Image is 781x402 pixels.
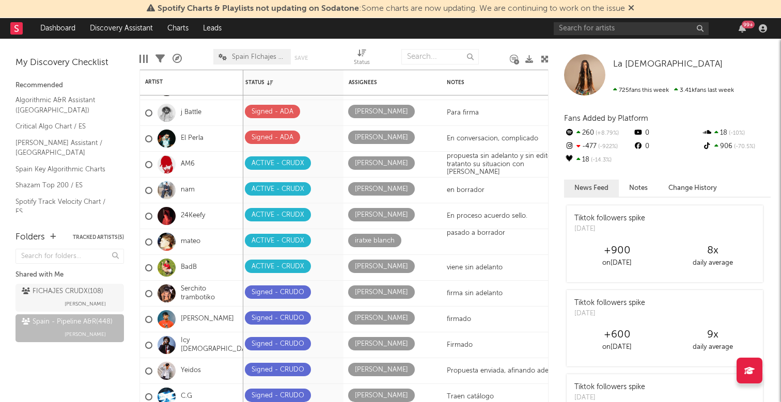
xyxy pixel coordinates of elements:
[15,137,114,158] a: [PERSON_NAME] Assistant / [GEOGRAPHIC_DATA]
[442,135,543,143] div: En conversacion, complicado
[181,108,201,117] a: j Battle
[442,186,490,195] div: en borrador
[252,157,304,170] div: ACTIVE - CRUDX
[252,338,304,350] div: Signed - CRUDO
[349,79,421,86] div: Assignees
[252,261,304,273] div: ACTIVE - CRUDX
[252,209,304,221] div: ACTIVE - CRUDX
[245,79,313,86] div: Status
[564,180,619,197] button: News Feed
[252,364,304,376] div: Signed - CRUDO
[181,285,238,302] a: Serchito trambotiko
[355,364,408,376] div: [PERSON_NAME]
[442,393,499,401] div: Traen catálogo
[613,59,723,70] a: La [DEMOGRAPHIC_DATA]
[181,237,200,246] a: mateo
[447,79,550,86] div: Notes
[665,245,760,257] div: 8 x
[15,231,45,244] div: Folders
[569,329,665,341] div: +600
[613,87,669,93] span: 725 fans this week
[15,57,124,69] div: My Discovery Checklist
[613,60,723,69] span: La [DEMOGRAPHIC_DATA]
[442,109,484,117] div: Para firma
[181,315,234,324] a: [PERSON_NAME]
[181,160,195,169] a: AM6
[15,94,114,116] a: Algorithmic A&R Assistant ([GEOGRAPHIC_DATA])
[15,121,114,132] a: Critical Algo Chart / ES
[355,338,408,350] div: [PERSON_NAME]
[173,44,182,74] div: A&R Pipeline
[65,328,106,341] span: [PERSON_NAME]
[569,341,665,353] div: on [DATE]
[73,235,124,240] button: Tracked Artists(5)
[702,126,771,140] div: 18
[355,132,408,144] div: [PERSON_NAME]
[597,144,618,150] span: -922 %
[15,249,124,264] input: Search for folders...
[665,341,760,353] div: daily average
[564,115,648,122] span: Fans Added by Platform
[574,213,645,224] div: Tiktok followers spike
[145,79,223,85] div: Artist
[732,144,755,150] span: -70.5 %
[442,315,476,324] div: firmado
[354,44,370,74] div: Status
[589,157,612,163] span: -14.3 %
[232,54,286,60] span: Spain FIchajes Ok
[442,152,571,176] div: propuesta sin adelanto y sin editorial, tratanto su situacion con [PERSON_NAME]
[33,18,83,39] a: Dashboard
[15,314,124,342] a: Spain - Pipeline A&R(448)[PERSON_NAME]
[158,5,625,13] span: : Some charts are now updating. We are continuing to work on the issue
[355,209,408,221] div: [PERSON_NAME]
[442,290,508,298] div: firma sin adelanto
[83,18,160,39] a: Discovery Assistant
[574,382,645,393] div: Tiktok followers spike
[252,235,304,247] div: ACTIVE - CRUDX
[355,286,408,299] div: [PERSON_NAME]
[252,106,293,118] div: Signed - ADA
[181,263,197,272] a: BadB
[252,312,304,325] div: Signed - CRUDO
[196,18,229,39] a: Leads
[442,367,569,375] div: Propuesta enviada, afinando adelanto
[181,186,195,195] a: nam
[355,312,408,325] div: [PERSON_NAME]
[355,106,408,118] div: [PERSON_NAME]
[665,257,760,269] div: daily average
[355,157,408,170] div: [PERSON_NAME]
[355,183,408,196] div: [PERSON_NAME]
[252,390,304,402] div: Signed - CRUDO
[65,298,106,310] span: [PERSON_NAME]
[574,309,645,319] div: [DATE]
[155,44,165,74] div: Filters
[564,140,633,153] div: -477
[574,298,645,309] div: Tiktok followers spike
[181,134,204,143] a: El Perla
[633,140,701,153] div: 0
[139,44,148,74] div: Edit Columns
[15,269,124,281] div: Shared with Me
[15,196,114,217] a: Spotify Track Velocity Chart / ES
[564,153,633,167] div: 18
[613,87,734,93] span: 3.41k fans last week
[619,180,658,197] button: Notes
[15,164,114,175] a: Spain Key Algorithmic Charts
[727,131,745,136] span: -10 %
[739,24,746,33] button: 99+
[665,329,760,341] div: 9 x
[442,212,533,220] div: En proceso acuerdo sello.
[158,5,359,13] span: Spotify Charts & Playlists not updating on Sodatone
[252,286,304,299] div: Signed - CRUDO
[658,180,727,197] button: Change History
[15,180,114,191] a: Shazam Top 200 / ES
[22,285,103,298] div: FICHAJES CRUDX ( 108 )
[22,316,113,328] div: Spain - Pipeline A&R ( 448 )
[442,229,510,237] div: pasado a borrador
[355,390,408,402] div: [PERSON_NAME]
[354,57,370,69] div: Status
[442,264,508,272] div: viene sin adelanto
[569,257,665,269] div: on [DATE]
[633,126,701,140] div: 0
[628,5,634,13] span: Dismiss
